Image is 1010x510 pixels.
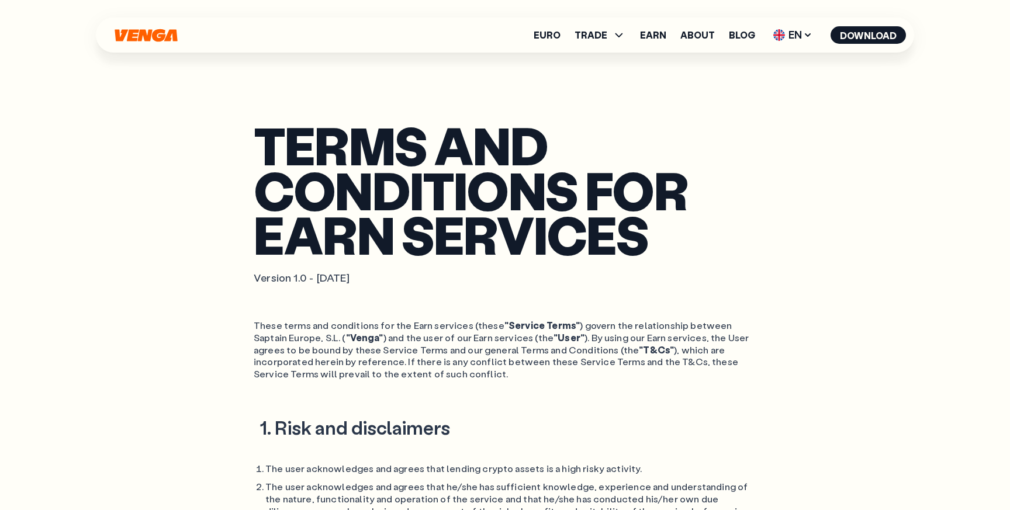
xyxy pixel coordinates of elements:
a: About [680,30,715,40]
p: Version 1.0 - [DATE] [254,271,756,285]
span: TRADE [575,30,607,40]
span: "User" [554,331,584,344]
a: Earn [640,30,666,40]
h2: 1. Risk and disclaimers [254,415,756,440]
span: EN [769,26,817,44]
ol: These terms and conditions for the Earn services (these ) govern the relationship between Saptain... [254,320,756,380]
svg: Home [113,29,179,42]
span: "Venga" [346,331,383,344]
li: The user acknowledges and agrees that lending crypto assets is a high risky activity. [265,463,756,475]
span: "Service Terms" [504,319,580,331]
a: Blog [729,30,755,40]
span: TRADE [575,28,626,42]
img: flag-uk [773,29,785,41]
button: Download [831,26,906,44]
a: Euro [534,30,561,40]
span: "T&Cs" [639,344,674,356]
h1: TERMS AND CONDITIONS FOR EARN SERVICES [254,123,756,257]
